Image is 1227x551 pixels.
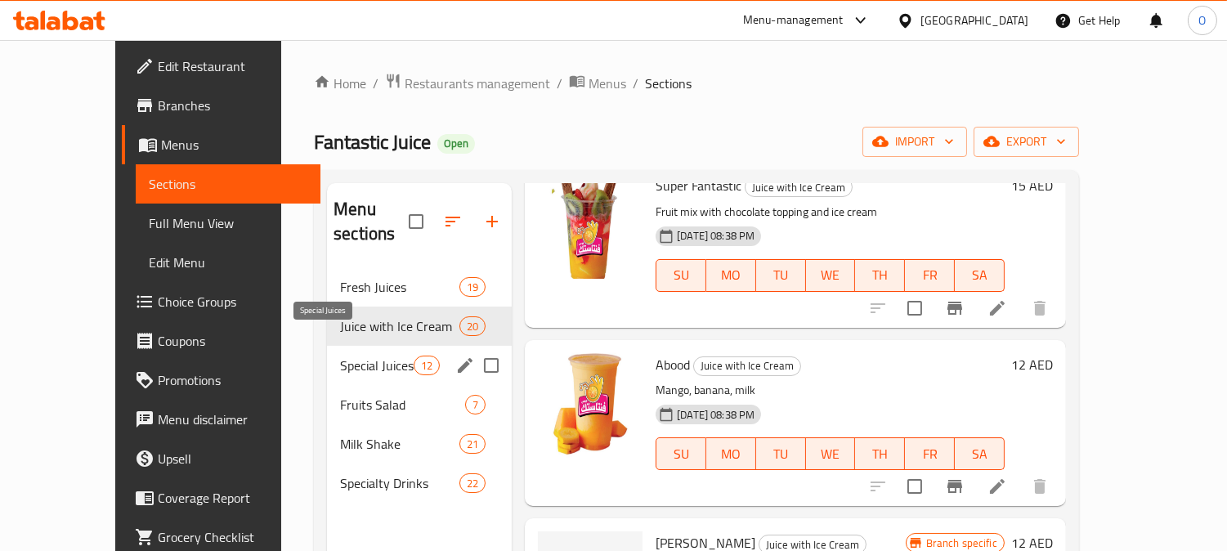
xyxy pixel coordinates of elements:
span: 20 [460,319,485,334]
span: Grocery Checklist [158,527,307,547]
a: Promotions [122,361,320,400]
button: Branch-specific-item [935,289,974,328]
span: Edit Menu [149,253,307,272]
li: / [557,74,562,93]
button: import [862,127,967,157]
a: Coverage Report [122,478,320,517]
span: import [875,132,954,152]
span: Select to update [898,291,932,325]
span: O [1198,11,1206,29]
button: TU [756,437,806,470]
span: Restaurants management [405,74,550,93]
span: Coupons [158,331,307,351]
span: Menus [589,74,626,93]
span: Sections [645,74,692,93]
span: Fantastic Juice [314,123,431,160]
span: [DATE] 08:38 PM [670,228,761,244]
span: MO [713,442,750,466]
div: [GEOGRAPHIC_DATA] [920,11,1028,29]
span: Milk Shake [340,434,459,454]
span: TU [763,263,799,287]
button: SU [656,259,706,292]
h6: 15 AED [1011,174,1053,197]
span: FR [911,263,948,287]
button: edit [453,353,477,378]
span: SU [663,263,700,287]
span: Abood [656,352,690,377]
p: Fruit mix with chocolate topping and ice cream [656,202,1005,222]
span: Juice with Ice Cream [746,178,852,197]
span: Open [437,137,475,150]
span: SU [663,442,700,466]
span: [DATE] 08:38 PM [670,407,761,423]
p: Mango, banana, milk [656,380,1005,401]
span: 7 [466,397,485,413]
span: Super Fantastic [656,173,741,198]
div: Menu-management [743,11,844,30]
div: Fresh Juices19 [327,267,512,307]
a: Branches [122,86,320,125]
div: Open [437,134,475,154]
div: items [459,434,486,454]
button: TH [855,437,905,470]
a: Home [314,74,366,93]
a: Edit Restaurant [122,47,320,86]
button: export [974,127,1079,157]
button: SA [955,259,1005,292]
span: Sort sections [433,202,472,241]
button: WE [806,259,856,292]
span: Menu disclaimer [158,410,307,429]
button: SU [656,437,706,470]
span: 19 [460,280,485,295]
div: items [459,277,486,297]
div: Fruits Salad7 [327,385,512,424]
button: Branch-specific-item [935,467,974,506]
span: MO [713,263,750,287]
div: Juice with Ice Cream [693,356,801,376]
h6: 12 AED [1011,353,1053,376]
button: MO [706,259,756,292]
span: export [987,132,1066,152]
span: Fresh Juices [340,277,459,297]
button: SA [955,437,1005,470]
span: TH [862,442,898,466]
span: Specialty Drinks [340,473,459,493]
li: / [633,74,638,93]
a: Coupons [122,321,320,361]
span: 12 [414,358,439,374]
span: Upsell [158,449,307,468]
a: Sections [136,164,320,204]
img: Abood [538,353,643,458]
span: WE [813,442,849,466]
div: Special Juices12edit [327,346,512,385]
span: 21 [460,437,485,452]
button: WE [806,437,856,470]
nav: Menu sections [327,261,512,509]
div: items [459,473,486,493]
a: Edit menu item [987,477,1007,496]
span: Full Menu View [149,213,307,233]
button: delete [1020,289,1059,328]
span: Branch specific [920,535,1004,551]
span: 22 [460,476,485,491]
div: items [414,356,440,375]
span: Juice with Ice Cream [694,356,800,375]
span: Select to update [898,469,932,504]
span: Juice with Ice Cream [340,316,459,336]
button: Add section [472,202,512,241]
span: Special Juices [340,356,414,375]
div: Juice with Ice Cream [745,177,853,197]
a: Upsell [122,439,320,478]
button: FR [905,437,955,470]
a: Menu disclaimer [122,400,320,439]
img: Super Fantastic [538,174,643,279]
a: Full Menu View [136,204,320,243]
button: delete [1020,467,1059,506]
li: / [373,74,378,93]
a: Edit menu item [987,298,1007,318]
div: Specialty Drinks22 [327,464,512,503]
span: Promotions [158,370,307,390]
